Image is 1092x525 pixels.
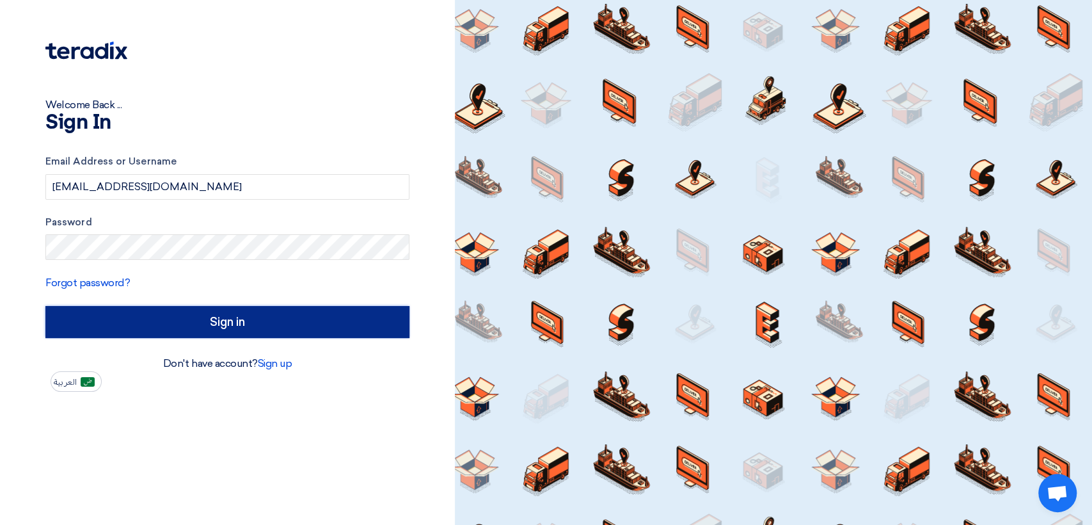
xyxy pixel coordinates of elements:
img: ar-AR.png [81,377,95,387]
label: Email Address or Username [45,154,409,169]
div: Open chat [1038,474,1077,512]
label: Password [45,215,409,230]
img: Teradix logo [45,42,127,60]
span: العربية [54,378,77,387]
input: Sign in [45,306,409,338]
input: Enter your business email or username [45,174,409,200]
div: Don't have account? [45,356,409,371]
button: العربية [51,371,102,392]
a: Forgot password? [45,277,130,289]
div: Welcome Back ... [45,97,409,113]
a: Sign up [258,357,292,369]
h1: Sign In [45,113,409,133]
